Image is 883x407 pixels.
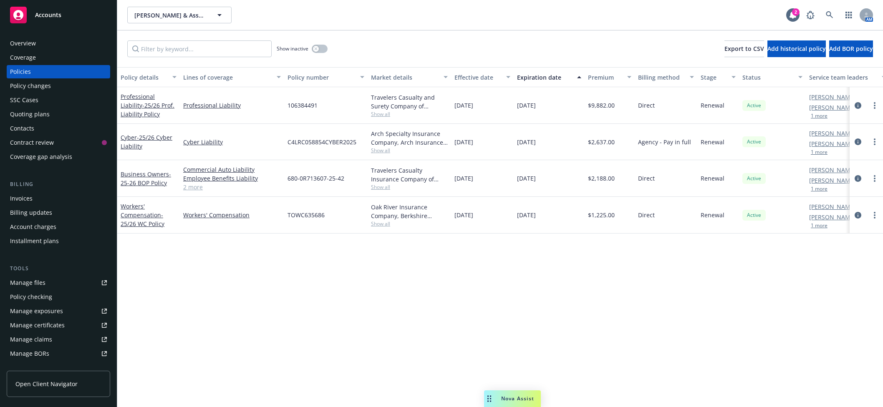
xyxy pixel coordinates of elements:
a: Switch app [840,7,857,23]
button: Export to CSV [724,40,764,57]
div: Manage exposures [10,304,63,318]
button: 1 more [811,223,827,228]
span: Renewal [701,101,724,110]
div: Travelers Casualty Insurance Company of America, Travelers Insurance [371,166,448,183]
div: Billing [7,180,110,188]
a: Contract review [7,136,110,149]
span: Manage exposures [7,304,110,318]
a: Manage BORs [7,347,110,360]
div: Manage claims [10,333,52,346]
span: Active [746,175,762,182]
a: Invoices [7,192,110,205]
span: Nova Assist [501,395,534,402]
span: $9,882.00 [588,101,615,110]
a: [PERSON_NAME] [809,103,856,112]
div: Travelers Casualty and Surety Company of America, Travelers Insurance [371,93,448,111]
a: Professional Liability [121,93,174,118]
div: Coverage gap analysis [10,150,72,163]
a: Workers' Compensation [183,211,281,219]
button: Add BOR policy [829,40,873,57]
a: Workers' Compensation [121,202,164,228]
div: Stage [701,73,727,82]
a: Cyber [121,133,172,150]
span: $1,225.00 [588,211,615,219]
span: Active [746,211,762,219]
a: more [870,137,880,147]
button: Policy number [284,67,368,87]
a: Coverage [7,51,110,64]
a: Policy checking [7,290,110,304]
a: Manage files [7,276,110,289]
a: circleInformation [853,173,863,183]
button: Expiration date [514,67,585,87]
span: Agency - Pay in full [638,138,691,146]
div: Manage certificates [10,319,65,332]
div: Manage BORs [10,347,49,360]
div: Policy changes [10,79,51,93]
span: $2,188.00 [588,174,615,183]
a: Account charges [7,220,110,234]
div: Premium [588,73,622,82]
a: Coverage gap analysis [7,150,110,163]
a: Professional Liability [183,101,281,110]
span: Show inactive [277,45,308,52]
button: Policy details [117,67,180,87]
a: Contacts [7,122,110,135]
span: Show all [371,220,448,227]
span: Add BOR policy [829,45,873,53]
div: Expiration date [517,73,572,82]
span: Export to CSV [724,45,764,53]
span: [DATE] [454,211,473,219]
div: Tools [7,264,110,273]
span: [DATE] [517,174,536,183]
button: Premium [585,67,635,87]
div: Contacts [10,122,34,135]
button: [PERSON_NAME] & Associates CPAs, LLP [127,7,232,23]
span: Renewal [701,174,724,183]
div: 2 [792,8,800,16]
a: Business Owners [121,170,171,187]
a: more [870,100,880,111]
button: Add historical policy [767,40,826,57]
a: [PERSON_NAME] [809,139,856,148]
button: Nova Assist [484,390,541,407]
div: Market details [371,73,439,82]
span: Add historical policy [767,45,826,53]
a: Employee Benefits Liability [183,174,281,183]
span: Show all [371,183,448,191]
span: Direct [638,174,655,183]
button: Effective date [451,67,514,87]
span: [DATE] [517,101,536,110]
a: Policies [7,65,110,78]
div: Effective date [454,73,501,82]
a: Installment plans [7,234,110,248]
div: Billing updates [10,206,52,219]
button: 1 more [811,113,827,118]
div: Lines of coverage [183,73,272,82]
button: Stage [697,67,739,87]
a: Cyber Liability [183,138,281,146]
a: Summary of insurance [7,361,110,374]
div: Arch Specialty Insurance Company, Arch Insurance Company, Amwins [371,129,448,147]
span: Active [746,138,762,146]
a: [PERSON_NAME] [809,129,856,138]
span: Open Client Navigator [15,379,78,388]
span: - 25/26 Cyber Liability [121,133,172,150]
button: Lines of coverage [180,67,284,87]
a: Search [821,7,838,23]
div: Overview [10,37,36,50]
span: Direct [638,101,655,110]
span: [DATE] [517,211,536,219]
a: [PERSON_NAME] [809,93,856,101]
a: Billing updates [7,206,110,219]
span: Show all [371,111,448,118]
a: SSC Cases [7,93,110,107]
div: Installment plans [10,234,59,248]
a: more [870,210,880,220]
a: [PERSON_NAME] [809,166,856,174]
span: $2,637.00 [588,138,615,146]
a: Manage claims [7,333,110,346]
a: [PERSON_NAME] [809,213,856,221]
button: 1 more [811,186,827,191]
a: circleInformation [853,210,863,220]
